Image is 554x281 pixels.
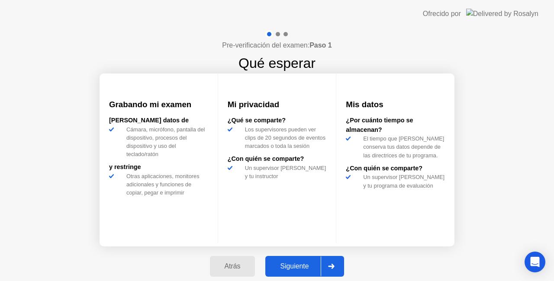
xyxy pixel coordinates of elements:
h4: Pre-verificación del examen: [222,40,332,51]
div: El tiempo que [PERSON_NAME] conserva tus datos depende de las directrices de tu programa. [360,134,445,160]
div: ¿Por cuánto tiempo se almacenan? [346,116,445,134]
h3: Mis datos [346,99,445,111]
div: Otras aplicaciones, monitores adicionales y funciones de copiar, pegar e imprimir [123,172,208,197]
button: Atrás [210,256,255,277]
div: y restringe [109,163,208,172]
b: Paso 1 [309,42,332,49]
div: Los supervisores pueden ver clips de 20 segundos de eventos marcados o toda la sesión [242,125,327,150]
img: Delivered by Rosalyn [466,9,538,19]
h3: Mi privacidad [228,99,327,111]
div: [PERSON_NAME] datos de [109,116,208,125]
button: Siguiente [265,256,344,277]
div: ¿Qué se comparte? [228,116,327,125]
div: ¿Con quién se comparte? [228,154,327,164]
div: Cámara, micrófono, pantalla del dispositivo, procesos del dispositivo y uso del teclado/ratón [123,125,208,159]
div: Ofrecido por [423,9,461,19]
div: Siguiente [268,262,321,270]
h3: Grabando mi examen [109,99,208,111]
div: Un supervisor [PERSON_NAME] y tu programa de evaluación [360,173,445,189]
div: Un supervisor [PERSON_NAME] y tu instructor [242,164,327,180]
div: Atrás [213,262,253,270]
div: ¿Con quién se comparte? [346,164,445,173]
h1: Qué esperar [238,53,316,73]
div: Open Intercom Messenger [525,252,545,272]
